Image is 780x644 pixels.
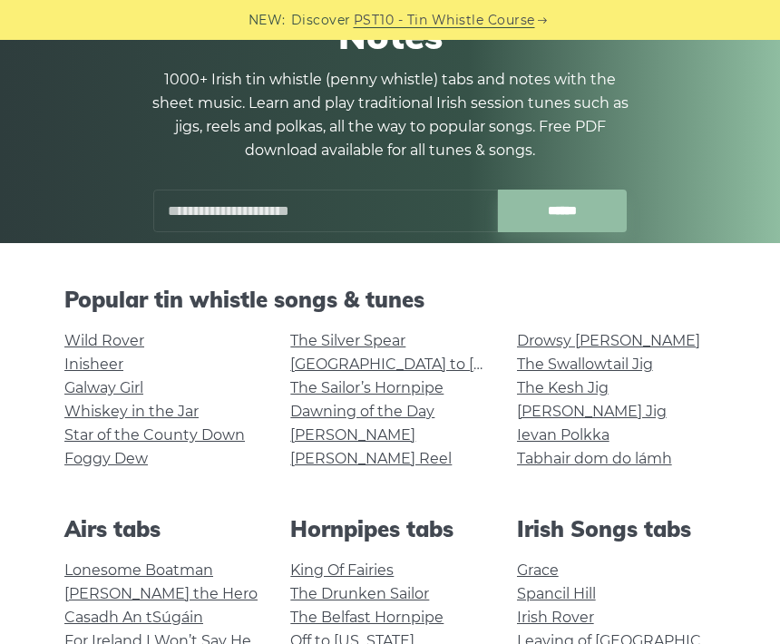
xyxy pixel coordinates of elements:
a: Foggy Dew [64,450,148,467]
a: Galway Girl [64,379,143,396]
a: Inisheer [64,356,123,373]
a: Irish Rover [517,609,594,626]
a: The Silver Spear [290,332,405,349]
a: [PERSON_NAME] the Hero [64,585,258,602]
a: PST10 - Tin Whistle Course [354,10,535,31]
a: Whiskey in the Jar [64,403,199,420]
a: Wild Rover [64,332,144,349]
a: [PERSON_NAME] Reel [290,450,452,467]
h2: Popular tin whistle songs & tunes [64,287,716,313]
a: King Of Fairies [290,561,394,579]
a: Drowsy [PERSON_NAME] [517,332,700,349]
a: The Kesh Jig [517,379,609,396]
h2: Hornpipes tabs [290,516,489,542]
a: Tabhair dom do lámh [517,450,672,467]
a: The Swallowtail Jig [517,356,653,373]
a: Dawning of the Day [290,403,434,420]
a: [GEOGRAPHIC_DATA] to [GEOGRAPHIC_DATA] [290,356,625,373]
a: Ievan Polkka [517,426,609,444]
a: Casadh An tSúgáin [64,609,203,626]
span: Discover [291,10,351,31]
a: The Belfast Hornpipe [290,609,444,626]
a: The Drunken Sailor [290,585,429,602]
h2: Irish Songs tabs [517,516,716,542]
a: Grace [517,561,559,579]
a: Star of the County Down [64,426,245,444]
a: Lonesome Boatman [64,561,213,579]
a: Spancil Hill [517,585,596,602]
h2: Airs tabs [64,516,263,542]
a: [PERSON_NAME] [290,426,415,444]
a: The Sailor’s Hornpipe [290,379,444,396]
p: 1000+ Irish tin whistle (penny whistle) tabs and notes with the sheet music. Learn and play tradi... [145,68,635,162]
span: NEW: [249,10,286,31]
a: [PERSON_NAME] Jig [517,403,667,420]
